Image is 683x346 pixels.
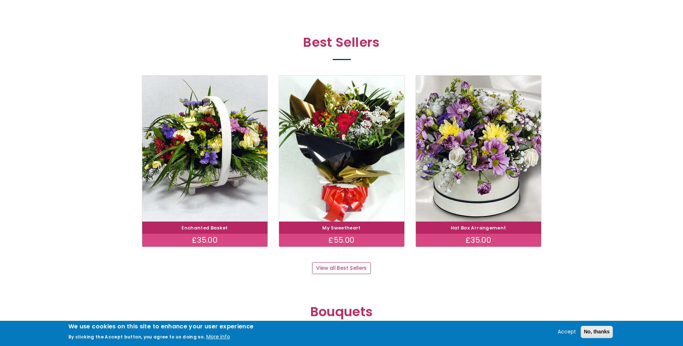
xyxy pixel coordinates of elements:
a: Enchanted Basket [181,225,228,231]
img: Enchanted Basket [142,76,268,222]
h2: Best Sellers [185,35,498,54]
button: Accept [555,328,579,336]
p: By clicking the Accept button, you agree to us doing so. [68,334,205,340]
h2: Bouquets [185,304,498,323]
button: More info [206,333,230,341]
a: View all Best Sellers [312,262,371,274]
div: £35.00 [416,234,541,247]
div: £35.00 [142,234,268,247]
a: My Sweetheart [322,225,361,231]
img: Hat Box Arrangement [416,76,541,222]
div: £55.00 [279,234,404,247]
button: No, thanks [581,326,613,338]
h2: We use cookies on this site to enhance your user experience [68,323,254,331]
img: My Sweetheart [279,76,404,222]
a: Hat Box Arrangement [451,225,506,231]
